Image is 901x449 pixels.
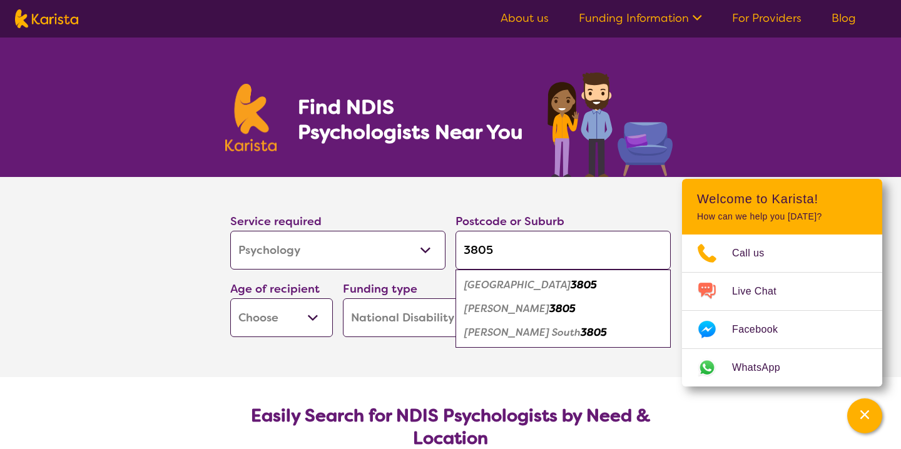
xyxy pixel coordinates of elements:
[682,179,882,386] div: Channel Menu
[682,349,882,386] a: Web link opens in a new tab.
[464,326,581,339] em: [PERSON_NAME] South
[697,211,867,222] p: How can we help you [DATE]?
[543,68,676,177] img: psychology
[732,11,802,26] a: For Providers
[732,320,793,339] span: Facebook
[456,214,564,229] label: Postcode or Suburb
[230,281,320,296] label: Age of recipient
[549,302,576,315] em: 3805
[682,235,882,386] ul: Choose channel
[464,302,549,315] em: [PERSON_NAME]
[732,358,795,377] span: WhatsApp
[230,214,322,229] label: Service required
[571,278,597,291] em: 3805
[343,281,417,296] label: Funding type
[697,191,867,206] h2: Welcome to Karista!
[15,9,78,28] img: Karista logo
[581,326,607,339] em: 3805
[462,297,664,321] div: Narre Warren 3805
[732,282,792,301] span: Live Chat
[462,321,664,345] div: Narre Warren South 3805
[456,231,671,270] input: Type
[832,11,856,26] a: Blog
[462,273,664,297] div: Fountain Gate 3805
[732,244,780,263] span: Call us
[225,84,277,151] img: Karista logo
[464,278,571,291] em: [GEOGRAPHIC_DATA]
[501,11,549,26] a: About us
[298,94,529,144] h1: Find NDIS Psychologists Near You
[847,398,882,433] button: Channel Menu
[579,11,702,26] a: Funding Information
